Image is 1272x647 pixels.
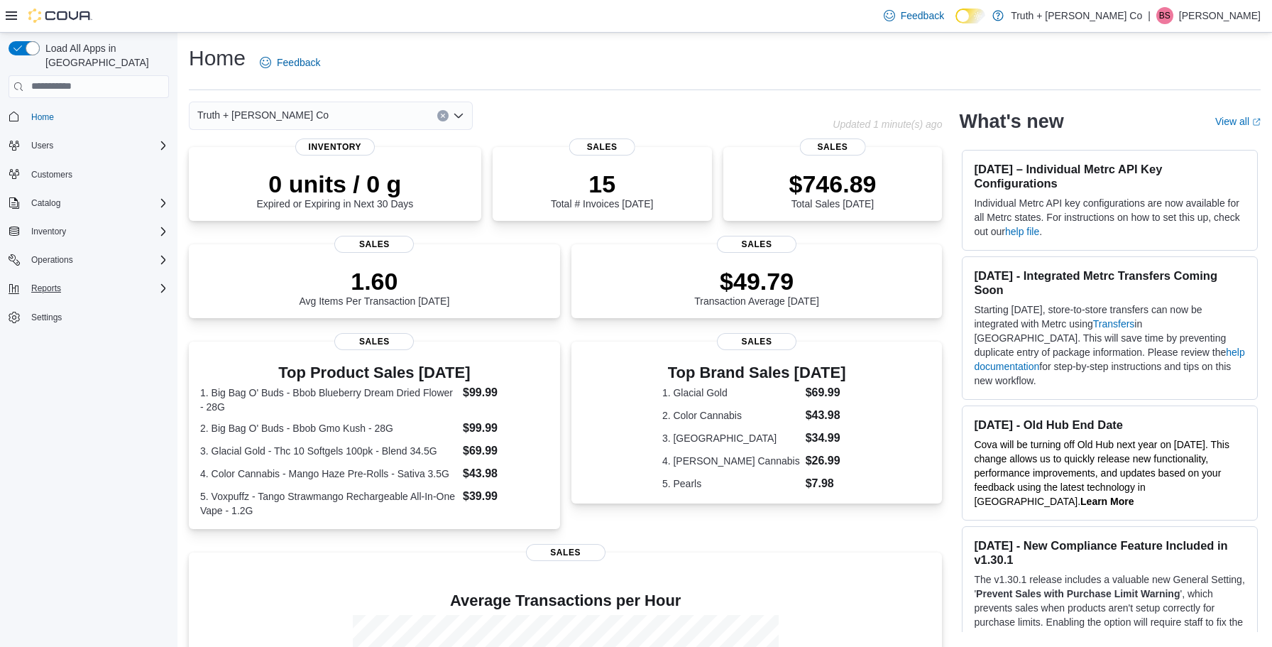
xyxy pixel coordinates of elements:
[334,333,414,350] span: Sales
[26,108,169,126] span: Home
[806,475,852,492] dd: $7.98
[3,222,175,241] button: Inventory
[974,347,1244,372] a: help documentation
[1011,7,1142,24] p: Truth + [PERSON_NAME] Co
[974,303,1246,388] p: Starting [DATE], store-to-store transfers can now be integrated with Metrc using in [GEOGRAPHIC_D...
[955,23,956,24] span: Dark Mode
[26,223,72,240] button: Inventory
[878,1,950,30] a: Feedback
[334,236,414,253] span: Sales
[31,169,72,180] span: Customers
[26,223,169,240] span: Inventory
[955,9,985,23] input: Dark Mode
[26,137,59,154] button: Users
[976,588,1180,599] strong: Prevent Sales with Purchase Limit Warning
[40,41,169,70] span: Load All Apps in [GEOGRAPHIC_DATA]
[974,162,1246,190] h3: [DATE] – Individual Metrc API Key Configurations
[9,101,169,365] nav: Complex example
[1159,7,1170,24] span: BS
[200,364,549,381] h3: Top Product Sales [DATE]
[974,196,1246,239] p: Individual Metrc API key configurations are now available for all Metrc states. For instructions ...
[974,418,1246,432] h3: [DATE] - Old Hub End Date
[3,164,175,185] button: Customers
[26,251,79,268] button: Operations
[31,226,66,237] span: Inventory
[789,170,877,210] div: Total Sales [DATE]
[28,9,92,23] img: Cova
[806,452,852,469] dd: $26.99
[31,197,60,209] span: Catalog
[26,195,169,212] span: Catalog
[717,236,796,253] span: Sales
[277,55,320,70] span: Feedback
[200,467,457,481] dt: 4. Color Cannabis - Mango Haze Pre-Rolls - Sativa 3.5G
[200,489,457,518] dt: 5. Voxpuffz - Tango Strawmango Rechargeable All-In-One Vape - 1.2G
[551,170,653,210] div: Total # Invoices [DATE]
[26,280,169,297] span: Reports
[189,44,246,72] h1: Home
[200,421,457,435] dt: 2. Big Bag O' Buds - Bbob Gmo Kush - 28G
[26,166,78,183] a: Customers
[662,386,800,400] dt: 1. Glacial Gold
[1005,226,1039,237] a: help file
[254,48,326,77] a: Feedback
[974,538,1246,567] h3: [DATE] - New Compliance Feature Included in v1.30.1
[789,170,877,198] p: $746.89
[3,193,175,213] button: Catalog
[1148,7,1151,24] p: |
[1252,118,1261,126] svg: External link
[26,309,67,326] a: Settings
[974,268,1246,297] h3: [DATE] - Integrated Metrc Transfers Coming Soon
[200,386,457,414] dt: 1. Big Bag O' Buds - Bbob Blueberry Dream Dried Flower - 28G
[694,267,819,307] div: Transaction Average [DATE]
[26,137,169,154] span: Users
[551,170,653,198] p: 15
[463,384,549,401] dd: $99.99
[662,364,851,381] h3: Top Brand Sales [DATE]
[197,107,329,124] span: Truth + [PERSON_NAME] Co
[26,109,60,126] a: Home
[833,119,942,130] p: Updated 1 minute(s) ago
[1156,7,1173,24] div: Brad Styles
[256,170,413,210] div: Expired or Expiring in Next 30 Days
[3,250,175,270] button: Operations
[31,112,54,123] span: Home
[959,110,1063,133] h2: What's new
[694,267,819,295] p: $49.79
[463,488,549,505] dd: $39.99
[569,138,635,156] span: Sales
[800,138,866,156] span: Sales
[256,170,413,198] p: 0 units / 0 g
[26,308,169,326] span: Settings
[806,384,852,401] dd: $69.99
[26,251,169,268] span: Operations
[974,439,1229,507] span: Cova will be turning off Old Hub next year on [DATE]. This change allows us to quickly release ne...
[662,408,800,423] dt: 2. Color Cannabis
[295,138,375,156] span: Inventory
[200,444,457,458] dt: 3. Glacial Gold - Thc 10 Softgels 100pk - Blend 34.5G
[31,312,62,323] span: Settings
[806,407,852,424] dd: $43.98
[463,420,549,437] dd: $99.99
[1215,116,1261,127] a: View allExternal link
[26,165,169,183] span: Customers
[437,110,449,121] button: Clear input
[662,477,800,491] dt: 5. Pearls
[31,140,53,151] span: Users
[31,283,61,294] span: Reports
[662,454,800,468] dt: 4. [PERSON_NAME] Cannabis
[662,431,800,445] dt: 3. [GEOGRAPHIC_DATA]
[1080,496,1134,507] a: Learn More
[3,107,175,127] button: Home
[26,280,67,297] button: Reports
[453,110,464,121] button: Open list of options
[3,136,175,156] button: Users
[3,278,175,298] button: Reports
[1179,7,1261,24] p: [PERSON_NAME]
[717,333,796,350] span: Sales
[1093,318,1135,330] a: Transfers
[806,430,852,447] dd: $34.99
[901,9,944,23] span: Feedback
[3,307,175,327] button: Settings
